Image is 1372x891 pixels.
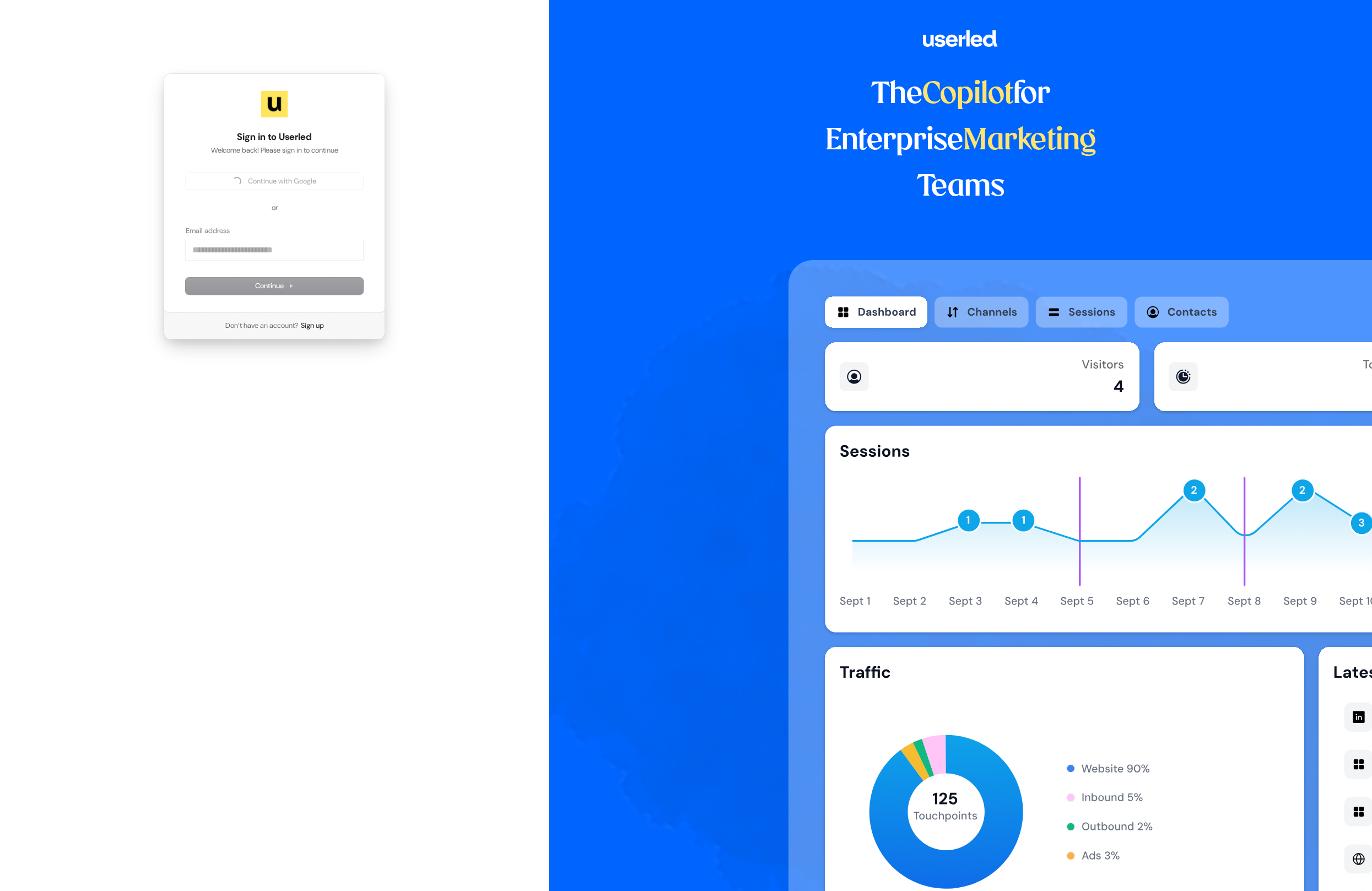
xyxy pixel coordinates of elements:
h1: The for Enterprise Teams [788,72,1133,210]
span: Marketing [963,127,1096,155]
p: or [272,203,278,213]
h1: Sign in to Userled [186,131,363,144]
a: Sign up [301,321,324,331]
span: Don’t have an account? [225,321,299,331]
span: Copilot [922,80,1013,109]
p: Welcome back! Please sign in to continue [186,145,363,155]
img: Userled [261,91,288,117]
